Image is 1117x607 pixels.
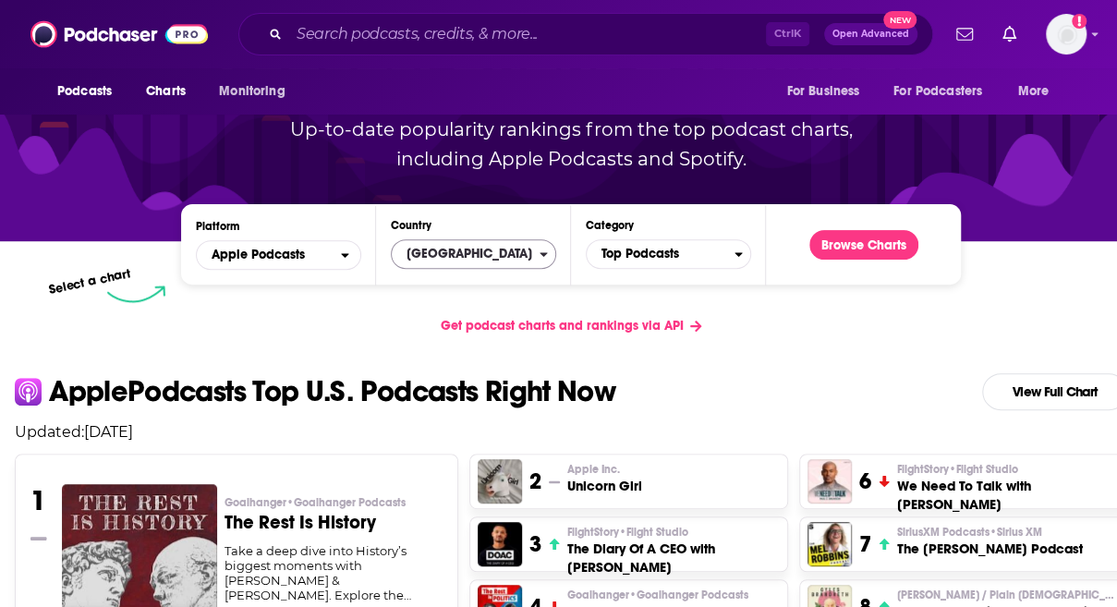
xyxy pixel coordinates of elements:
h3: 6 [859,467,871,495]
a: Apple Inc.Unicorn Girl [567,462,642,495]
span: FlightStory [567,525,688,540]
h3: The Rest Is History [225,514,443,532]
span: For Podcasters [893,79,982,104]
button: Open AdvancedNew [824,23,917,45]
a: Charts [134,74,197,109]
div: Take a deep dive into History’s biggest moments with [PERSON_NAME] & [PERSON_NAME]. Explore the s... [225,543,443,602]
h3: The Diary Of A CEO with [PERSON_NAME] [567,540,780,577]
button: open menu [196,240,361,270]
img: apple Icon [15,378,42,405]
button: Browse Charts [809,230,918,260]
p: Goalhanger • Goalhanger Podcasts [225,495,443,510]
button: Categories [586,239,751,269]
p: SiriusXM Podcasts • Sirius XM [897,525,1083,540]
span: Podcasts [57,79,112,104]
button: Countries [391,239,556,269]
span: Apple Inc. [567,462,620,477]
h3: 7 [859,530,871,558]
span: New [883,11,917,29]
span: SiriusXM Podcasts [897,525,1042,540]
p: Apple Podcasts Top U.S. Podcasts Right Now [49,377,615,407]
span: • Goalhanger Podcasts [629,589,748,601]
img: select arrow [107,285,165,303]
p: Goalhanger • Goalhanger Podcasts [567,588,748,602]
span: Goalhanger [225,495,406,510]
button: open menu [206,74,309,109]
h3: 3 [529,530,541,558]
span: Open Advanced [832,30,909,39]
span: Logged in as Naomiumusic [1046,14,1087,55]
h3: 2 [529,467,541,495]
span: Monitoring [219,79,285,104]
input: Search podcasts, credits, & more... [289,19,766,49]
h3: 1 [30,484,46,517]
button: Show profile menu [1046,14,1087,55]
a: SiriusXM Podcasts•Sirius XMThe [PERSON_NAME] Podcast [897,525,1083,558]
img: User Profile [1046,14,1087,55]
span: • Sirius XM [990,526,1042,539]
svg: Add a profile image [1072,14,1087,29]
span: • Flight Studio [619,526,688,539]
span: Apple Podcasts [212,249,305,261]
span: Get podcast charts and rankings via API [440,318,683,334]
a: Show notifications dropdown [949,18,980,50]
p: FlightStory • Flight Studio [567,525,780,540]
button: open menu [44,74,136,109]
a: Show notifications dropdown [995,18,1024,50]
button: open menu [881,74,1009,109]
img: Podchaser - Follow, Share and Rate Podcasts [30,17,208,52]
img: The Diary Of A CEO with Steven Bartlett [478,522,522,566]
h3: The [PERSON_NAME] Podcast [897,540,1083,558]
a: Goalhanger•Goalhanger PodcastsThe Rest Is History [225,495,443,543]
span: More [1018,79,1050,104]
a: FlightStory•Flight StudioThe Diary Of A CEO with [PERSON_NAME] [567,525,780,577]
span: Goalhanger [567,588,748,602]
span: For Business [786,79,859,104]
img: The Mel Robbins Podcast [807,522,852,566]
img: We Need To Talk with Paul C. Brunson [807,459,852,504]
span: • Goalhanger Podcasts [286,496,406,509]
span: Top Podcasts [587,238,735,270]
p: Select a chart [47,265,132,297]
p: Apple Inc. [567,462,642,477]
h3: Unicorn Girl [567,477,642,495]
button: open menu [1005,74,1073,109]
span: FlightStory [897,462,1018,477]
span: Ctrl K [766,22,809,46]
span: Charts [146,79,186,104]
span: [GEOGRAPHIC_DATA] [392,238,540,270]
div: Search podcasts, credits, & more... [238,13,933,55]
h2: Platforms [196,240,361,270]
button: open menu [773,74,882,109]
a: Get podcast charts and rankings via API [425,303,716,348]
img: Unicorn Girl [478,459,522,504]
span: • Flight Studio [949,463,1018,476]
p: Up-to-date popularity rankings from the top podcast charts, including Apple Podcasts and Spotify. [253,115,889,174]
